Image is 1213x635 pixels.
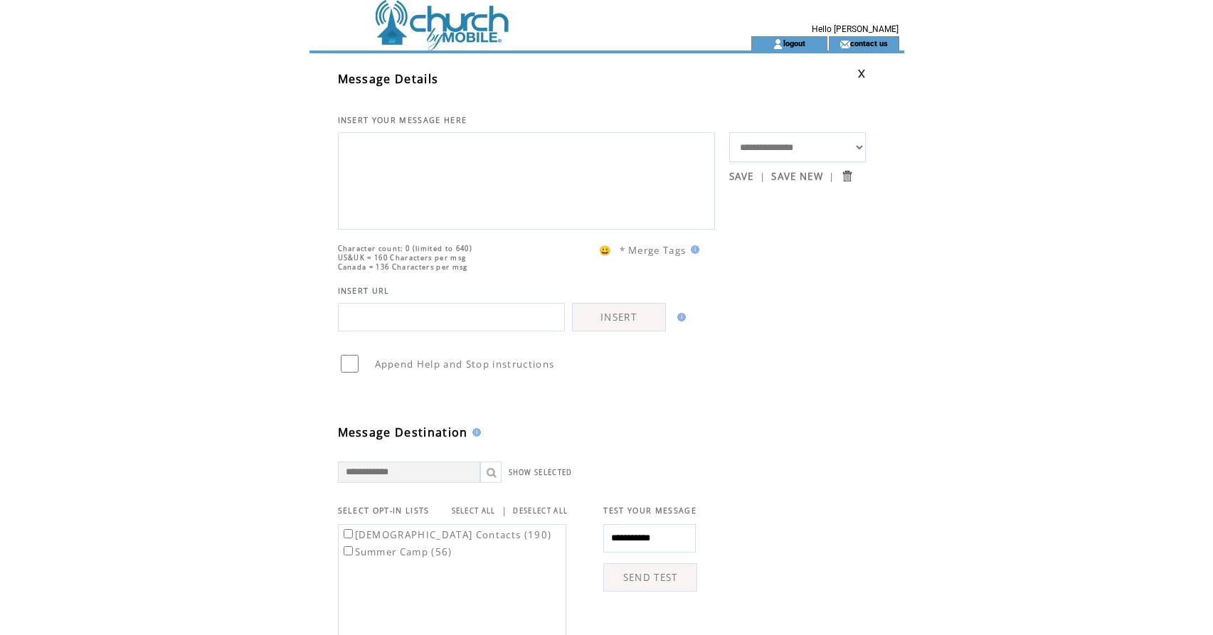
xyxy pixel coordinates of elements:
[341,545,452,558] label: Summer Camp (56)
[603,563,697,592] a: SEND TEST
[513,506,568,516] a: DESELECT ALL
[812,24,899,34] span: Hello [PERSON_NAME]
[572,303,666,331] a: INSERT
[850,38,888,48] a: contact us
[599,244,612,257] span: 😀
[771,170,823,183] a: SAVE NEW
[502,504,507,517] span: |
[338,286,390,296] span: INSERT URL
[344,546,353,555] input: Summer Camp (56)
[341,528,552,541] label: [DEMOGRAPHIC_DATA] Contacts (190)
[687,245,699,254] img: help.gif
[839,38,850,50] img: contact_us_icon.gif
[509,468,573,477] a: SHOW SELECTED
[603,506,696,516] span: TEST YOUR MESSAGE
[338,425,468,440] span: Message Destination
[468,428,481,437] img: help.gif
[760,170,766,183] span: |
[338,253,467,262] span: US&UK = 160 Characters per msg
[338,262,468,272] span: Canada = 136 Characters per msg
[338,506,430,516] span: SELECT OPT-IN LISTS
[452,506,496,516] a: SELECT ALL
[783,38,805,48] a: logout
[673,313,686,321] img: help.gif
[338,71,439,87] span: Message Details
[840,169,854,183] input: Submit
[829,170,835,183] span: |
[344,529,353,538] input: [DEMOGRAPHIC_DATA] Contacts (190)
[620,244,687,257] span: * Merge Tags
[338,244,473,253] span: Character count: 0 (limited to 640)
[375,358,555,370] span: Append Help and Stop instructions
[338,115,467,125] span: INSERT YOUR MESSAGE HERE
[773,38,783,50] img: account_icon.gif
[729,170,754,183] a: SAVE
